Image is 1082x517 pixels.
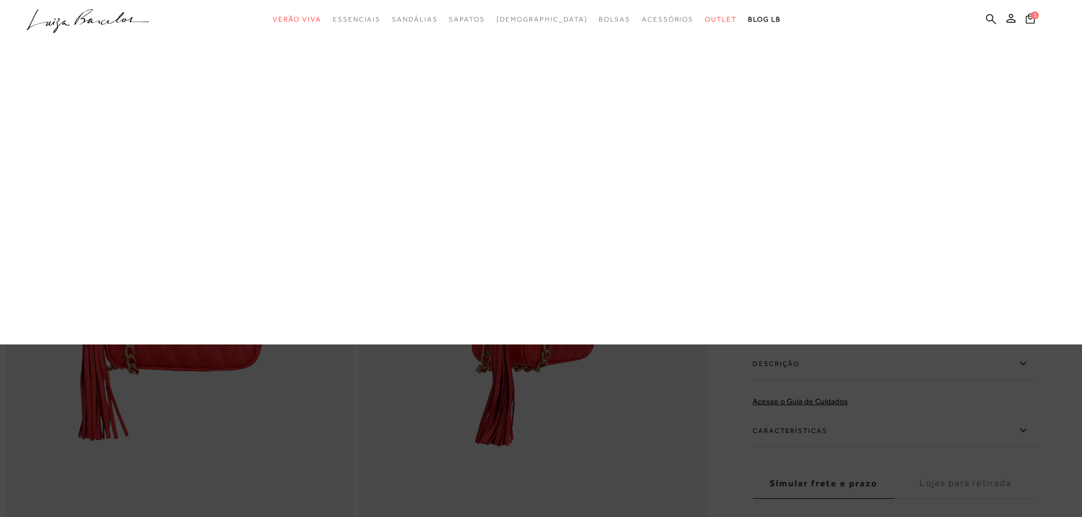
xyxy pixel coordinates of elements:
[449,9,484,30] a: categoryNavScreenReaderText
[705,9,737,30] a: categoryNavScreenReaderText
[496,9,588,30] a: noSubCategoriesText
[392,9,437,30] a: categoryNavScreenReaderText
[1022,12,1038,28] button: 1
[748,15,781,23] span: BLOG LB
[642,9,694,30] a: categoryNavScreenReaderText
[392,15,437,23] span: Sandálias
[1031,11,1039,19] span: 1
[599,15,630,23] span: Bolsas
[748,9,781,30] a: BLOG LB
[333,15,381,23] span: Essenciais
[273,9,321,30] a: categoryNavScreenReaderText
[333,9,381,30] a: categoryNavScreenReaderText
[449,15,484,23] span: Sapatos
[599,9,630,30] a: categoryNavScreenReaderText
[705,15,737,23] span: Outlet
[642,15,694,23] span: Acessórios
[496,15,588,23] span: [DEMOGRAPHIC_DATA]
[273,15,321,23] span: Verão Viva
